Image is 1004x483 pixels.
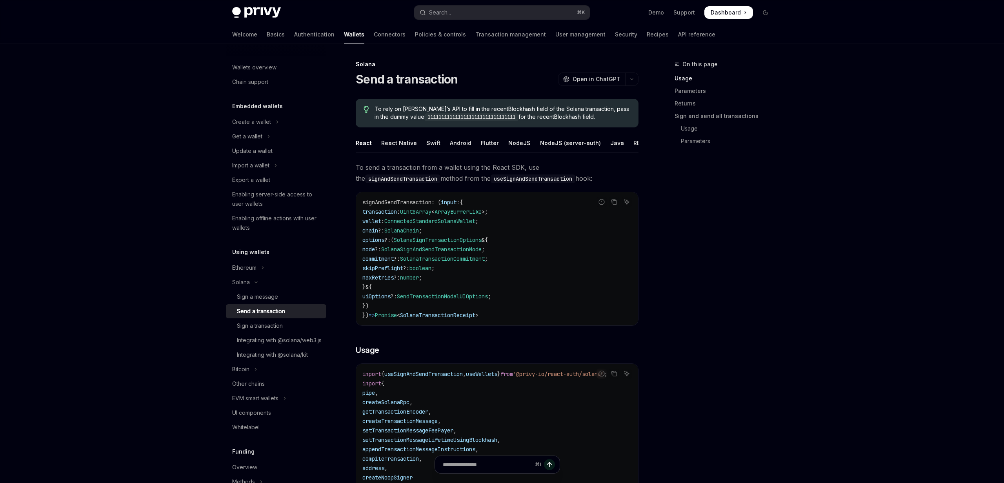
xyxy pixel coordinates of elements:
[232,365,249,374] div: Bitcoin
[381,380,384,387] span: {
[232,117,271,127] div: Create a wallet
[226,211,326,235] a: Enabling offline actions with user wallets
[232,247,269,257] h5: Using wallets
[391,293,397,300] span: ?:
[232,447,255,456] h5: Funding
[232,394,278,403] div: EVM smart wallets
[362,236,384,243] span: options
[673,9,695,16] a: Support
[381,218,384,225] span: :
[362,418,438,425] span: createTransactionMessage
[232,214,322,232] div: Enabling offline actions with user wallets
[414,5,590,20] button: Open search
[226,158,326,172] button: Toggle Import a wallet section
[226,75,326,89] a: Chain support
[424,113,518,121] code: 11111111111111111111111111111111
[237,350,308,360] div: Integrating with @solana/kit
[356,134,372,152] div: React
[429,8,451,17] div: Search...
[362,265,403,272] span: skipPreflight
[759,6,772,19] button: Toggle dark mode
[438,418,441,425] span: ,
[232,263,256,272] div: Ethereum
[381,370,384,378] span: {
[362,283,366,291] span: }
[394,274,400,281] span: ?:
[475,25,546,44] a: Transaction management
[381,134,417,152] div: React Native
[362,302,369,309] span: })
[226,129,326,143] button: Toggle Get a wallet section
[232,423,260,432] div: Whitelabel
[362,380,381,387] span: import
[482,208,488,215] span: >;
[675,122,778,135] a: Usage
[391,236,394,243] span: (
[648,9,664,16] a: Demo
[675,85,778,97] a: Parameters
[237,292,278,301] div: Sign a message
[226,319,326,333] a: Sign a transaction
[362,293,391,300] span: uiOptions
[384,218,475,225] span: ConnectedStandardSolanaWallet
[428,408,431,415] span: ,
[362,199,431,206] span: signAndSendTransaction
[435,208,482,215] span: ArrayBufferLike
[232,408,271,418] div: UI components
[365,174,440,183] code: signAndSendTransaction
[374,25,406,44] a: Connectors
[226,290,326,304] a: Sign a message
[384,227,419,234] span: SolanaChain
[232,63,276,72] div: Wallets overview
[400,255,485,262] span: SolanaTransactionCommitment
[226,333,326,347] a: Integrating with @solana/web3.js
[457,199,460,206] span: :
[362,399,409,406] span: createSolanaRpc
[431,208,435,215] span: <
[362,436,497,443] span: setTransactionMessageLifetimeUsingBlockhash
[647,25,669,44] a: Recipes
[362,389,375,396] span: pipe
[397,293,488,300] span: SendTransactionModalUIOptions
[609,369,619,379] button: Copy the contents from the code block
[403,265,409,272] span: ?:
[400,208,431,215] span: Uint8Array
[400,312,475,319] span: SolanaTransactionReceipt
[226,261,326,275] button: Toggle Ethereum section
[362,427,453,434] span: setTransactionMessageFeePayer
[232,132,262,141] div: Get a wallet
[460,199,463,206] span: {
[675,72,778,85] a: Usage
[426,134,440,152] div: Swift
[226,391,326,405] button: Toggle EVM smart wallets section
[675,97,778,110] a: Returns
[615,25,637,44] a: Security
[232,175,270,185] div: Export a wallet
[362,255,394,262] span: commitment
[540,134,601,152] div: NodeJS (server-auth)
[443,456,532,473] input: Ask a question...
[226,460,326,474] a: Overview
[384,236,391,243] span: ?:
[226,115,326,129] button: Toggle Create a wallet section
[356,345,379,356] span: Usage
[232,77,268,87] div: Chain support
[226,60,326,74] a: Wallets overview
[419,274,422,281] span: ;
[500,370,513,378] span: from
[431,199,441,206] span: : (
[397,208,400,215] span: :
[675,135,778,147] a: Parameters
[394,236,482,243] span: SolanaSignTransactionOptions
[362,274,394,281] span: maxRetries
[267,25,285,44] a: Basics
[226,144,326,158] a: Update a wallet
[419,227,422,234] span: ;
[609,197,619,207] button: Copy the contents from the code block
[675,110,778,122] a: Sign and send all transactions
[232,161,269,170] div: Import a wallet
[226,275,326,289] button: Toggle Solana section
[555,25,606,44] a: User management
[362,246,375,253] span: mode
[397,312,400,319] span: <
